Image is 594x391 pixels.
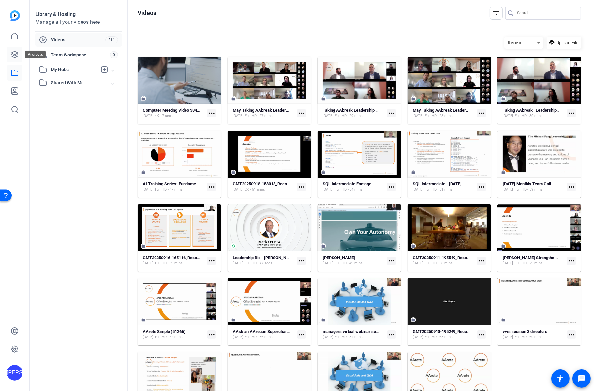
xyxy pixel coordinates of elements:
[155,261,183,266] span: Full HD - 69 mins
[517,9,576,17] input: Search
[143,113,153,118] span: [DATE]
[143,255,205,266] a: GMT20250916-165116_Recording_1920x1200[DATE]Full HD - 69 mins
[515,187,542,192] span: Full HD - 59 mins
[425,187,453,192] span: Full HD - 51 mins
[323,261,333,266] span: [DATE]
[503,113,513,118] span: [DATE]
[425,335,453,340] span: Full HD - 65 mins
[387,330,396,339] mat-icon: more_horiz
[323,329,385,340] a: managers virtual webinar series session 3[DATE]Full HD - 54 mins
[297,330,306,339] mat-icon: more_horiz
[567,330,576,339] mat-icon: more_horiz
[323,255,355,260] strong: [PERSON_NAME]
[578,375,586,383] mat-icon: message
[138,9,156,17] h1: Videos
[143,329,186,334] strong: AArete Simple (51266)
[51,79,111,86] span: Shared With Me
[556,39,578,46] span: Upload File
[245,335,273,340] span: Full HD - 36 mins
[323,108,385,118] a: Taking AAbreak Leadership Unplugged[DATE]Full HD - 29 mins
[245,261,272,266] span: Full HD - 47 secs
[557,375,564,383] mat-icon: accessibility
[233,108,295,118] a: May Taking AAbreak Leadership Unplugged[DATE]Full HD - 27 mins
[413,113,423,118] span: [DATE]
[323,255,385,266] a: [PERSON_NAME][DATE]Full HD - 49 mins
[110,51,118,58] span: 0
[143,329,205,340] a: AArete Simple (51266)[DATE]Full HD - 32 mins
[413,108,475,118] a: May Taking AAbreak Leadership Unplugged Conversation-20250529_123239-Meeting Recording[DATE]Full ...
[207,257,216,265] mat-icon: more_horiz
[233,181,295,192] a: GMT20250918-153018_Recording_3440x1440[DATE]2K - 51 mins
[413,261,423,266] span: [DATE]
[35,18,122,26] div: Manage all your videos here
[143,255,229,260] strong: GMT20250916-165116_Recording_1920x1200
[207,109,216,117] mat-icon: more_horiz
[413,255,499,260] strong: GMT20250911-195549_Recording_1920x1200
[503,108,565,118] a: Taking AAbreak_ Leadership Unplugged-20250424_153214-Meeting Recording[DATE]Full HD - 30 mins
[323,329,402,334] strong: managers virtual webinar series session 3
[323,108,395,113] strong: Taking AAbreak Leadership Unplugged
[233,255,296,260] strong: Leadership Bio - [PERSON_NAME]
[155,113,173,118] span: 4K - 7 secs
[207,183,216,191] mat-icon: more_horiz
[35,10,122,18] div: Library & Hosting
[503,181,551,186] strong: [DATE] Monthly Team Call
[515,261,542,266] span: Full HD - 29 mins
[155,335,183,340] span: Full HD - 32 mins
[155,187,183,192] span: Full HD - 47 mins
[503,181,565,192] a: [DATE] Monthly Team Call[DATE]Full HD - 59 mins
[207,330,216,339] mat-icon: more_horiz
[323,335,333,340] span: [DATE]
[492,9,500,17] mat-icon: filter_list
[323,181,371,186] strong: SQL Intermediate Footage
[515,113,542,118] span: Full HD - 30 mins
[245,113,273,118] span: Full HD - 27 mins
[51,66,97,73] span: My Hubs
[233,255,295,266] a: Leadership Bio - [PERSON_NAME][DATE]Full HD - 47 secs
[477,109,486,117] mat-icon: more_horiz
[233,108,315,113] strong: May Taking AAbreak Leadership Unplugged
[477,330,486,339] mat-icon: more_horiz
[335,113,363,118] span: Full HD - 29 mins
[413,329,499,334] strong: GMT20250910-195249_Recording_1920x1080
[413,335,423,340] span: [DATE]
[35,76,122,89] mat-expansion-panel-header: Shared With Me
[425,261,453,266] span: Full HD - 58 mins
[143,187,153,192] span: [DATE]
[143,181,205,192] a: AI Training Series: Fundamentals[DATE]Full HD - 47 mins
[387,109,396,117] mat-icon: more_horiz
[233,329,393,334] strong: AAsk an AAretian Supercharge Your Strengths-20250910_125602-Meeting Recording
[413,108,593,113] strong: May Taking AAbreak Leadership Unplugged Conversation-20250529_123239-Meeting Recording
[51,52,110,58] span: Team Workspace
[297,183,306,191] mat-icon: more_horiz
[387,183,396,191] mat-icon: more_horiz
[503,255,565,266] a: [PERSON_NAME] Strengths Session[DATE]Full HD - 29 mins
[143,335,153,340] span: [DATE]
[233,113,243,118] span: [DATE]
[297,109,306,117] mat-icon: more_horiz
[245,187,265,192] span: 2K - 51 mins
[503,255,570,260] strong: [PERSON_NAME] Strengths Session
[477,257,486,265] mat-icon: more_horiz
[547,37,581,49] button: Upload File
[567,257,576,265] mat-icon: more_horiz
[323,113,333,118] span: [DATE]
[233,335,243,340] span: [DATE]
[297,257,306,265] mat-icon: more_horiz
[335,335,363,340] span: Full HD - 54 mins
[425,113,453,118] span: Full HD - 28 mins
[387,257,396,265] mat-icon: more_horiz
[105,36,118,43] span: 211
[503,329,565,340] a: vws session 3 directors[DATE]Full HD - 60 mins
[233,187,243,192] span: [DATE]
[503,335,513,340] span: [DATE]
[413,181,462,186] strong: SQL Intermediate - [DATE]
[413,187,423,192] span: [DATE]
[51,37,105,43] span: Videos
[567,183,576,191] mat-icon: more_horiz
[10,10,20,21] img: blue-gradient.svg
[143,181,205,186] strong: AI Training Series: Fundamentals
[143,108,211,113] strong: Computer Meeting Video 3840x2160
[413,181,475,192] a: SQL Intermediate - [DATE][DATE]Full HD - 51 mins
[335,187,363,192] span: Full HD - 54 mins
